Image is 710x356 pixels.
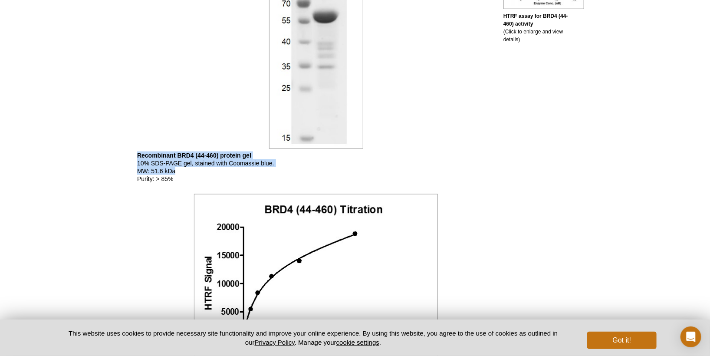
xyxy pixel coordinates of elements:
[53,329,573,347] p: This website uses cookies to provide necessary site functionality and improve your online experie...
[137,152,251,159] b: Recombinant BRD4 (44-460) protein gel
[336,339,379,346] button: cookie settings
[503,12,573,43] p: (Click to enlarge and view details)
[137,152,495,183] p: 10% SDS-PAGE gel, stained with Coomassie blue. MW: 51.6 kDa Purity: > 85%
[255,339,295,346] a: Privacy Policy
[680,326,701,347] div: Open Intercom Messenger
[587,332,657,349] button: Got it!
[503,13,568,27] b: HTRF assay for BRD4 (44-460) activity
